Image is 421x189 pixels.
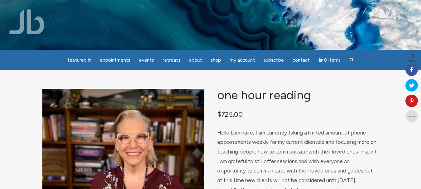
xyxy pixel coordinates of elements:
span: Events [139,57,154,63]
span: Shop [211,57,221,63]
span: About [189,57,202,63]
a: Events [135,54,158,66]
a: Retreats [159,54,184,66]
img: Jamie Butler. The Everyday Medium [9,9,45,34]
a: About [185,54,206,66]
span: 0 [408,54,418,59]
i: Cart [318,57,324,63]
span: featured in [67,57,91,63]
span: Subscribe [264,57,284,63]
a: Appointments [96,54,134,66]
a: My Account [226,54,259,66]
span: $ [217,110,221,118]
a: Shop [207,54,225,66]
bdi: 725.00 [217,110,243,118]
a: Cart0 items [315,54,345,66]
span: Retreats [163,57,180,63]
span: Contact [293,57,310,63]
a: Subscribe [260,54,288,66]
span: My Account [230,57,255,63]
a: featured in [64,54,95,66]
h1: One Hour Reading [217,89,379,102]
span: Appointments [100,57,130,63]
span: Shares [408,59,418,62]
span: 0 items [324,58,341,63]
a: Contact [289,54,313,66]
